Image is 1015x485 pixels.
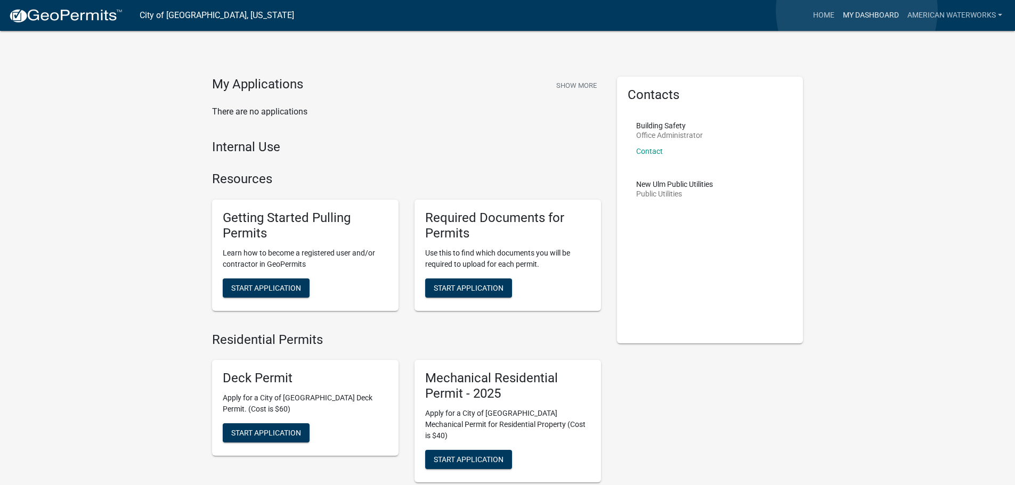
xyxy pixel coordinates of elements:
[223,392,388,415] p: Apply for a City of [GEOGRAPHIC_DATA] Deck Permit. (Cost is $60)
[140,6,294,24] a: City of [GEOGRAPHIC_DATA], [US_STATE]
[434,455,504,464] span: Start Application
[425,408,590,441] p: Apply for a City of [GEOGRAPHIC_DATA] Mechanical Permit for Residential Property (Cost is $40)
[223,278,310,298] button: Start Application
[231,283,301,292] span: Start Application
[809,5,839,26] a: Home
[223,423,310,442] button: Start Application
[212,77,303,93] h4: My Applications
[636,180,713,188] p: New Ulm Public Utilities
[425,248,590,270] p: Use this to find which documents you will be required to upload for each permit.
[425,210,590,241] h5: Required Documents for Permits
[839,5,903,26] a: My Dashboard
[636,190,713,198] p: Public Utilities
[903,5,1006,26] a: American Waterworks
[425,371,590,401] h5: Mechanical Residential Permit - 2025
[628,87,793,103] h5: Contacts
[212,139,601,155] h4: Internal Use
[636,122,703,129] p: Building Safety
[425,278,512,298] button: Start Application
[552,77,601,94] button: Show More
[212,332,601,348] h4: Residential Permits
[223,371,388,386] h5: Deck Permit
[223,248,388,270] p: Learn how to become a registered user and/or contractor in GeoPermits
[636,147,663,155] a: Contact
[425,450,512,469] button: Start Application
[223,210,388,241] h5: Getting Started Pulling Permits
[231,429,301,437] span: Start Application
[636,131,703,139] p: Office Administrator
[212,105,601,118] p: There are no applications
[434,283,504,292] span: Start Application
[212,171,601,187] h4: Resources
